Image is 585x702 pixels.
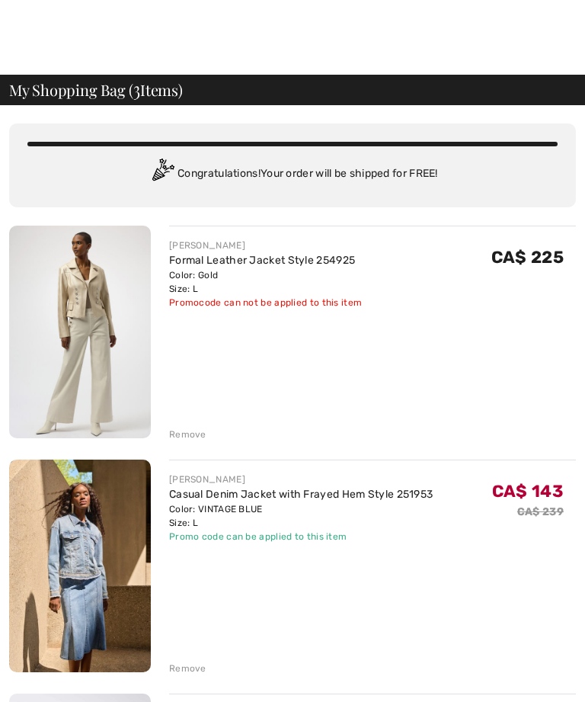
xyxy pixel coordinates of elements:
[169,239,362,252] div: [PERSON_NAME]
[169,488,433,501] a: Casual Denim Jacket with Frayed Hem Style 251953
[169,502,433,530] div: Color: VINTAGE BLUE Size: L
[9,460,151,672] img: Casual Denim Jacket with Frayed Hem Style 251953
[169,268,362,296] div: Color: Gold Size: L
[9,82,183,98] span: My Shopping Bag ( Items)
[133,79,140,98] span: 3
[169,473,433,486] div: [PERSON_NAME]
[169,428,206,441] div: Remove
[491,247,564,268] span: CA$ 225
[9,226,151,438] img: Formal Leather Jacket Style 254925
[169,530,433,543] div: Promo code can be applied to this item
[147,159,177,189] img: Congratulation2.svg
[517,505,564,518] s: CA$ 239
[169,254,355,267] a: Formal Leather Jacket Style 254925
[27,159,558,189] div: Congratulations! Your order will be shipped for FREE!
[492,481,564,502] span: CA$ 143
[169,296,362,309] div: Promocode can not be applied to this item
[169,662,206,675] div: Remove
